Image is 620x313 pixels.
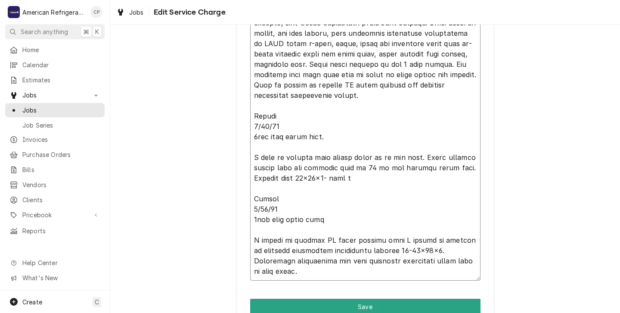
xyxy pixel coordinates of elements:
[22,273,99,282] span: What's New
[22,121,100,130] span: Job Series
[90,6,102,18] div: Cordel Pyle's Avatar
[151,6,226,18] span: Edit Service Charge
[5,178,105,192] a: Vendors
[5,88,105,102] a: Go to Jobs
[5,24,105,39] button: Search anything⌘K
[22,195,100,204] span: Clients
[90,6,102,18] div: CP
[5,118,105,132] a: Job Series
[22,165,100,174] span: Bills
[95,27,99,36] span: K
[22,75,100,85] span: Estimates
[5,163,105,177] a: Bills
[22,135,100,144] span: Invoices
[5,132,105,147] a: Invoices
[22,180,100,189] span: Vendors
[5,43,105,57] a: Home
[22,298,42,306] span: Create
[22,226,100,235] span: Reports
[21,27,68,36] span: Search anything
[95,297,99,307] span: C
[22,45,100,54] span: Home
[8,6,20,18] div: American Refrigeration LLC's Avatar
[83,27,89,36] span: ⌘
[22,8,86,17] div: American Refrigeration LLC
[5,271,105,285] a: Go to What's New
[5,193,105,207] a: Clients
[5,256,105,270] a: Go to Help Center
[5,147,105,162] a: Purchase Orders
[5,224,105,238] a: Reports
[22,91,87,100] span: Jobs
[22,106,100,115] span: Jobs
[113,5,147,19] a: Jobs
[22,258,99,267] span: Help Center
[129,8,144,17] span: Jobs
[22,150,100,159] span: Purchase Orders
[22,210,87,219] span: Pricebook
[5,103,105,117] a: Jobs
[8,6,20,18] div: A
[5,208,105,222] a: Go to Pricebook
[22,60,100,69] span: Calendar
[5,58,105,72] a: Calendar
[5,73,105,87] a: Estimates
